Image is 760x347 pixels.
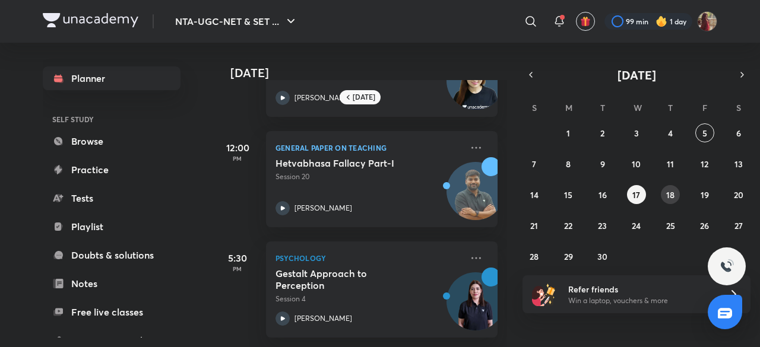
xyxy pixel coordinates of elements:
abbr: September 19, 2025 [701,189,709,200]
abbr: September 28, 2025 [530,251,539,262]
span: [DATE] [617,67,656,83]
img: ttu [720,259,734,273]
img: Srishti Sharma [697,11,717,31]
button: September 15, 2025 [559,185,578,204]
button: September 9, 2025 [593,154,612,173]
img: streak [655,15,667,27]
h6: SELF STUDY [43,109,180,129]
abbr: Tuesday [600,102,605,113]
abbr: September 8, 2025 [566,158,571,170]
abbr: September 9, 2025 [600,158,605,170]
button: NTA-UGC-NET & SET ... [168,9,305,33]
p: Win a laptop, vouchers & more [568,295,714,306]
a: Free live classes [43,300,180,324]
h5: Gestalt Approach to Perception [275,268,423,291]
img: Avatar [447,58,504,115]
button: [DATE] [539,66,734,83]
button: September 5, 2025 [695,123,714,142]
button: September 19, 2025 [695,185,714,204]
abbr: September 26, 2025 [700,220,709,231]
h5: 5:30 [214,251,261,265]
button: September 29, 2025 [559,247,578,266]
p: PM [214,155,261,162]
abbr: September 23, 2025 [598,220,607,231]
abbr: September 2, 2025 [600,128,604,139]
a: Doubts & solutions [43,243,180,267]
button: September 6, 2025 [729,123,748,142]
img: Company Logo [43,13,138,27]
abbr: September 14, 2025 [530,189,539,200]
a: Tests [43,186,180,210]
p: PM [214,265,261,272]
a: Browse [43,129,180,153]
button: September 14, 2025 [525,185,544,204]
abbr: September 1, 2025 [566,128,570,139]
abbr: September 17, 2025 [632,189,640,200]
abbr: Saturday [736,102,741,113]
button: September 23, 2025 [593,216,612,235]
button: September 28, 2025 [525,247,544,266]
h4: [DATE] [230,66,509,80]
button: September 17, 2025 [627,185,646,204]
a: Notes [43,272,180,295]
abbr: Sunday [532,102,537,113]
p: [PERSON_NAME] [294,313,352,324]
p: General Paper on Teaching [275,141,462,155]
button: September 11, 2025 [661,154,680,173]
button: September 18, 2025 [661,185,680,204]
h5: Hetvabhasa Fallacy Part-I [275,157,423,169]
abbr: September 3, 2025 [634,128,639,139]
abbr: September 25, 2025 [666,220,675,231]
img: avatar [580,16,591,27]
img: Avatar [447,168,504,225]
button: September 22, 2025 [559,216,578,235]
button: avatar [576,12,595,31]
abbr: September 5, 2025 [702,128,707,139]
button: September 8, 2025 [559,154,578,173]
abbr: September 4, 2025 [668,128,673,139]
abbr: Friday [702,102,707,113]
abbr: September 11, 2025 [667,158,674,170]
h5: 12:00 [214,141,261,155]
p: Session 4 [275,294,462,304]
abbr: September 12, 2025 [701,158,708,170]
a: Practice [43,158,180,182]
button: September 21, 2025 [525,216,544,235]
button: September 1, 2025 [559,123,578,142]
p: [PERSON_NAME] [294,203,352,214]
abbr: Thursday [668,102,673,113]
abbr: September 15, 2025 [564,189,572,200]
img: referral [532,282,556,306]
button: September 16, 2025 [593,185,612,204]
abbr: September 10, 2025 [632,158,641,170]
abbr: September 24, 2025 [632,220,641,231]
abbr: September 20, 2025 [734,189,743,200]
abbr: September 22, 2025 [564,220,572,231]
button: September 2, 2025 [593,123,612,142]
button: September 12, 2025 [695,154,714,173]
abbr: September 7, 2025 [532,158,536,170]
abbr: September 29, 2025 [564,251,573,262]
h6: [DATE] [353,93,375,102]
abbr: September 18, 2025 [666,189,674,200]
button: September 10, 2025 [627,154,646,173]
abbr: Wednesday [634,102,642,113]
a: Playlist [43,215,180,238]
button: September 3, 2025 [627,123,646,142]
p: [PERSON_NAME] [294,93,352,103]
button: September 25, 2025 [661,216,680,235]
abbr: September 21, 2025 [530,220,538,231]
abbr: September 13, 2025 [734,158,743,170]
button: September 26, 2025 [695,216,714,235]
button: September 30, 2025 [593,247,612,266]
a: Planner [43,66,180,90]
abbr: September 30, 2025 [597,251,607,262]
img: Avatar [447,279,504,336]
button: September 4, 2025 [661,123,680,142]
a: Company Logo [43,13,138,30]
abbr: September 16, 2025 [598,189,607,200]
h6: Refer friends [568,283,714,295]
button: September 7, 2025 [525,154,544,173]
p: Session 20 [275,171,462,182]
button: September 27, 2025 [729,216,748,235]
